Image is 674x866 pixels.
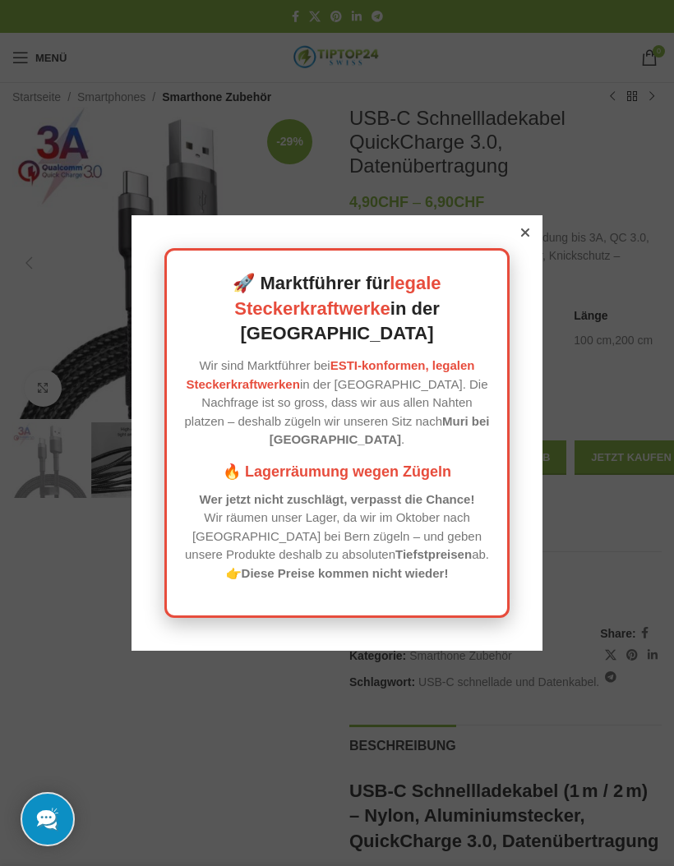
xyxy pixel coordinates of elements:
[183,357,491,449] p: Wir sind Marktführer bei in der [GEOGRAPHIC_DATA]. Die Nachfrage ist so gross, dass wir aus allen...
[242,566,449,580] strong: Diese Preise kommen nicht wieder!
[183,462,491,482] h3: 🔥 Lagerräumung wegen Zügeln
[186,358,474,391] a: ESTI-konformen, legalen Steckerkraftwerken
[395,547,472,561] strong: Tiefstpreisen
[200,492,475,506] strong: Wer jetzt nicht zuschlägt, verpasst die Chance!
[183,491,491,583] p: Wir räumen unser Lager, da wir im Oktober nach [GEOGRAPHIC_DATA] bei Bern zügeln – und geben unse...
[234,273,441,319] a: legale Steckerkraftwerke
[183,271,491,347] h2: 🚀 Marktführer für in der [GEOGRAPHIC_DATA]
